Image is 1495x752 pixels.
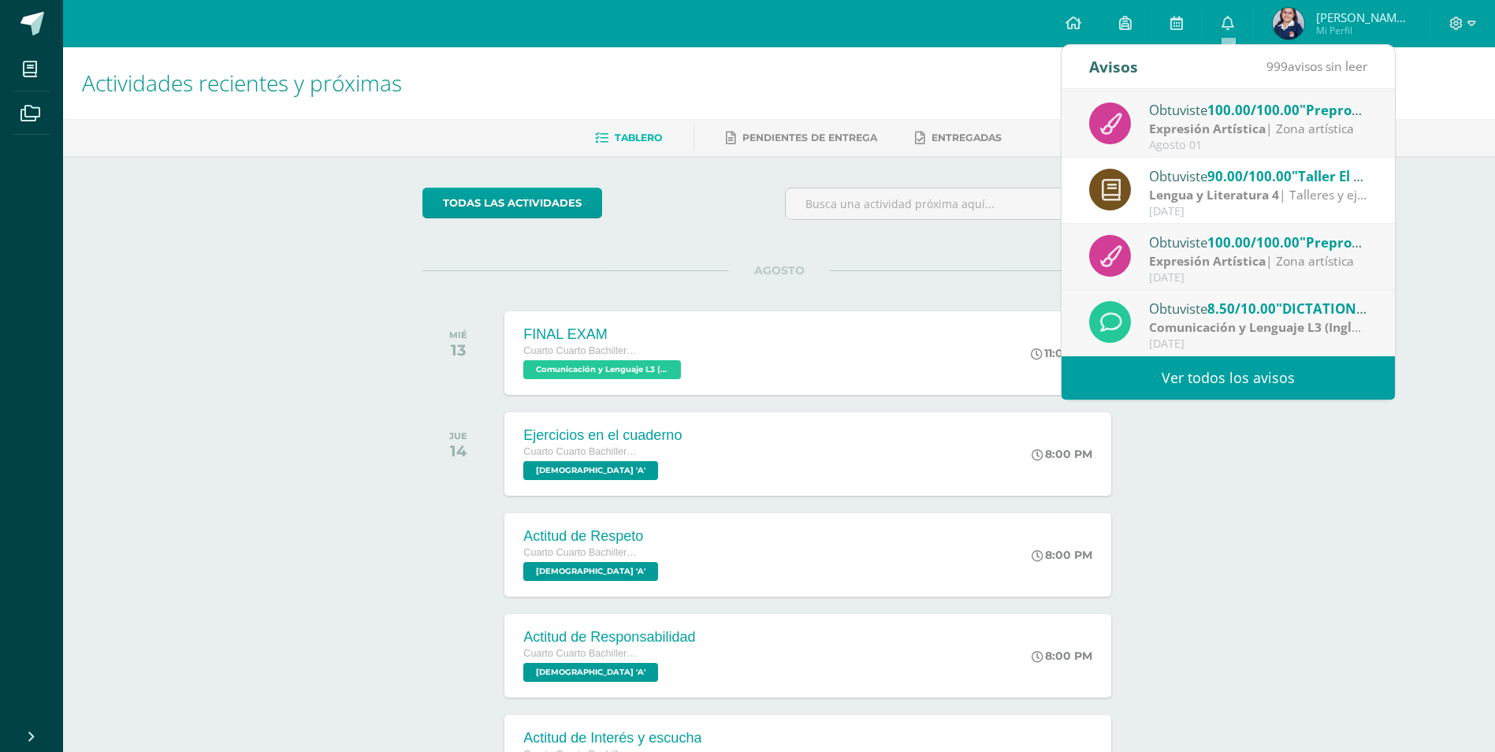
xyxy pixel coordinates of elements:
span: 8.50/10.00 [1207,300,1276,318]
div: [DATE] [1149,205,1368,218]
span: AGOSTO [729,263,830,277]
div: Obtuviste en [1149,99,1368,120]
strong: Comunicación y Lenguaje L3 (Inglés Técnico) 4 [1149,318,1429,336]
span: Evangelización 'A' [523,562,658,581]
span: Tablero [615,132,662,143]
span: avisos sin leer [1266,58,1367,75]
div: Actitud de Respeto [523,528,662,545]
div: | Zona artística [1149,120,1368,138]
span: 100.00/100.00 [1207,233,1300,251]
div: Actitud de Interés y escucha [523,730,701,746]
div: 8:00 PM [1032,447,1092,461]
span: Evangelización 'A' [523,663,658,682]
a: Tablero [595,125,662,151]
a: Pendientes de entrega [726,125,877,151]
div: Obtuviste en [1149,298,1368,318]
div: [DATE] [1149,271,1368,285]
div: | zona [1149,318,1368,337]
span: Mi Perfil [1316,24,1411,37]
strong: Lengua y Literatura 4 [1149,186,1279,203]
span: Cuarto Cuarto Bachillerato en Ciencias y Letras con Orientación en Computación [523,446,642,457]
div: MIÉ [449,329,467,341]
span: 999 [1266,58,1288,75]
div: 13 [449,341,467,359]
div: 8:00 PM [1032,548,1092,562]
div: | Zona artística [1149,252,1368,270]
div: JUE [449,430,467,441]
span: "DICTATION OF VERBS" [1276,300,1426,318]
div: Agosto 01 [1149,139,1368,152]
span: 100.00/100.00 [1207,101,1300,119]
span: 90.00/100.00 [1207,167,1292,185]
div: 8:00 PM [1032,649,1092,663]
span: Cuarto Cuarto Bachillerato en Ciencias y Letras con Orientación en Computación [523,547,642,558]
span: Cuarto Cuarto Bachillerato en Ciencias y Letras con Orientación en Computación [523,648,642,659]
span: Cuarto Cuarto Bachillerato en Ciencias y Letras con Orientación en Computación [523,345,642,356]
a: Entregadas [915,125,1002,151]
strong: Expresión Artística [1149,252,1266,270]
span: [PERSON_NAME] [GEOGRAPHIC_DATA] [1316,9,1411,25]
a: todas las Actividades [422,188,602,218]
span: Actividades recientes y próximas [82,68,402,98]
input: Busca una actividad próxima aquí... [786,188,1135,219]
div: FINAL EXAM [523,326,685,343]
a: Ver todos los avisos [1062,356,1395,400]
strong: Expresión Artística [1149,120,1266,137]
div: Actitud de Responsabilidad [523,629,695,646]
div: Obtuviste en [1149,166,1368,186]
span: Comunicación y Lenguaje L3 (Inglés Técnico) 4 'A' [523,360,681,379]
span: Pendientes de entrega [742,132,877,143]
span: Entregadas [932,132,1002,143]
div: Avisos [1089,45,1138,88]
div: Obtuviste en [1149,232,1368,252]
span: Evangelización 'A' [523,461,658,480]
div: Ejercicios en el cuaderno [523,427,682,444]
img: 1510b84779b81bd820964abaaa720485.png [1273,8,1304,39]
div: 11:00 PM [1031,346,1092,360]
span: "Taller El collar" [1292,167,1396,185]
div: 14 [449,441,467,460]
div: | Talleres y ejercicios [1149,186,1368,204]
div: [DATE] [1149,337,1368,351]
